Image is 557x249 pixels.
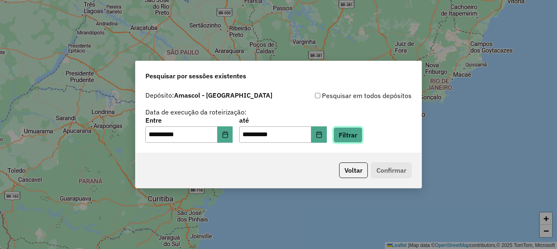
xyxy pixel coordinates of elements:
label: Data de execução da roteirização: [145,107,247,117]
strong: Amascol - [GEOGRAPHIC_DATA] [174,91,272,99]
button: Choose Date [311,126,327,143]
button: Choose Date [217,126,233,143]
button: Filtrar [333,127,362,143]
label: Depósito: [145,90,272,100]
label: Entre [145,115,233,125]
span: Pesquisar por sessões existentes [145,71,246,81]
label: até [239,115,326,125]
div: Pesquisar em todos depósitos [278,91,412,101]
button: Voltar [339,162,368,178]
